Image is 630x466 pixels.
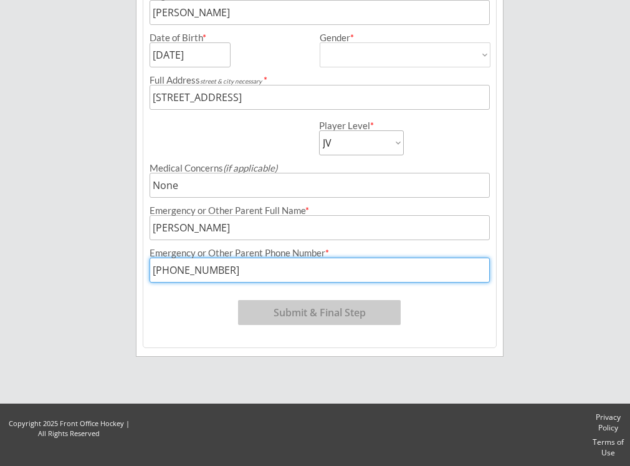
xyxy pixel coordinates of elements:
[150,33,214,42] div: Date of Birth
[150,248,490,258] div: Emergency or Other Parent Phone Number
[223,162,277,173] em: (if applicable)
[150,163,490,173] div: Medical Concerns
[320,33,490,42] div: Gender
[150,206,490,215] div: Emergency or Other Parent Full Name
[589,437,628,458] a: Terms of Use
[150,85,490,110] input: Street, City, Province/State
[589,412,628,433] a: Privacy Policy
[150,75,490,85] div: Full Address
[200,77,262,85] em: street & city necessary
[238,300,401,325] button: Submit & Final Step
[589,437,628,459] div: Terms of Use
[319,121,404,130] div: Player Level
[150,173,490,198] input: Allergies, injuries, etc.
[6,419,132,438] div: Copyright 2025 Front Office Hockey | All Rights Reserved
